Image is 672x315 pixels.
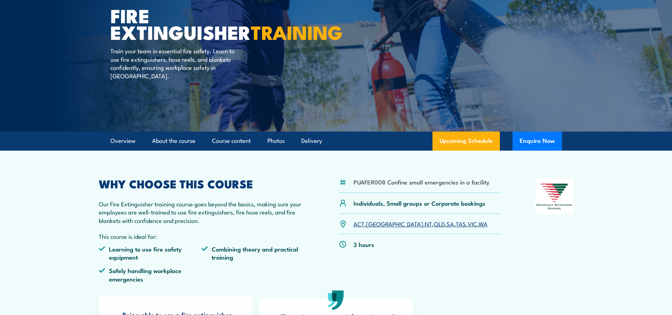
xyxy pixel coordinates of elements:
img: Nationally Recognised Training logo. [535,178,574,214]
a: About the course [152,132,195,150]
a: Course content [212,132,251,150]
p: This course is ideal for: [99,232,305,240]
p: 3 hours [353,240,374,248]
p: Our Fire Extinguisher training course goes beyond the basics, making sure your employees are well... [99,200,305,224]
button: Enquire Now [513,132,562,151]
a: VIC [468,219,477,228]
p: Individuals, Small groups or Corporate bookings [353,199,485,207]
p: , , , , , , , [353,220,488,228]
a: SA [447,219,454,228]
li: Safely handling workplace emergencies [99,266,202,283]
a: NT [425,219,432,228]
strong: TRAINING [251,17,343,46]
a: Delivery [301,132,322,150]
a: QLD [434,219,445,228]
li: Learning to use fire safety equipment [99,245,202,261]
li: Combining theory and practical training [201,245,304,261]
h2: WHY CHOOSE THIS COURSE [99,178,305,188]
a: ACT [353,219,364,228]
li: PUAFER008 Confine small emergencies in a facility [353,178,490,186]
a: WA [479,219,488,228]
a: Upcoming Schedule [432,132,500,151]
a: TAS [456,219,466,228]
a: Photos [267,132,285,150]
h1: Fire Extinguisher [110,7,285,40]
p: Train your team in essential fire safety. Learn to use fire extinguishers, hose reels, and blanke... [110,47,239,80]
a: Overview [110,132,135,150]
a: [GEOGRAPHIC_DATA] [366,219,423,228]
